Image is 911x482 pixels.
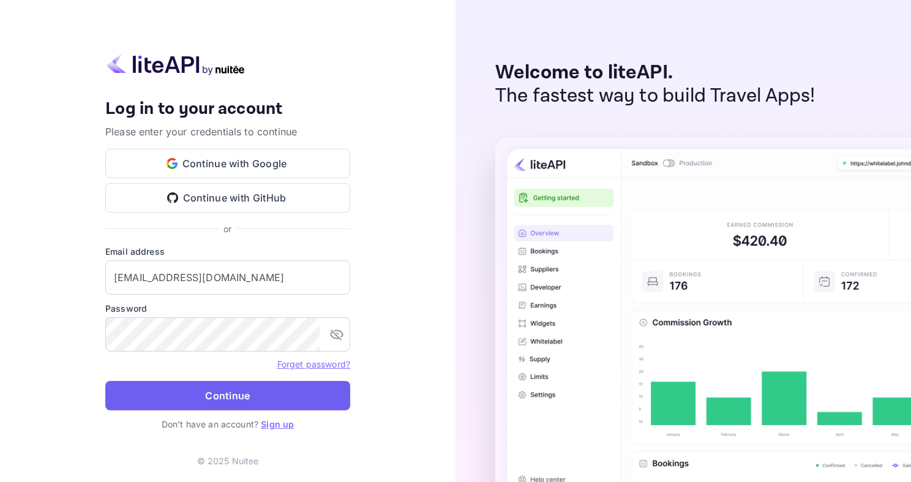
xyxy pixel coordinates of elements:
p: or [223,222,231,235]
h4: Log in to your account [105,99,350,120]
button: toggle password visibility [324,322,349,347]
p: Welcome to liteAPI. [495,61,815,85]
p: The fastest way to build Travel Apps! [495,85,815,108]
a: Forget password? [277,358,350,370]
a: Forget password? [277,359,350,369]
p: © 2025 Nuitee [197,454,259,467]
button: Continue with GitHub [105,183,350,213]
img: liteapi [105,51,246,75]
button: Continue [105,381,350,410]
label: Password [105,302,350,315]
a: Sign up [261,419,294,429]
input: Enter your email address [105,260,350,295]
p: Please enter your credentials to continue [105,124,350,139]
p: Don't have an account? [105,418,350,431]
button: Continue with Google [105,149,350,178]
label: Email address [105,245,350,258]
